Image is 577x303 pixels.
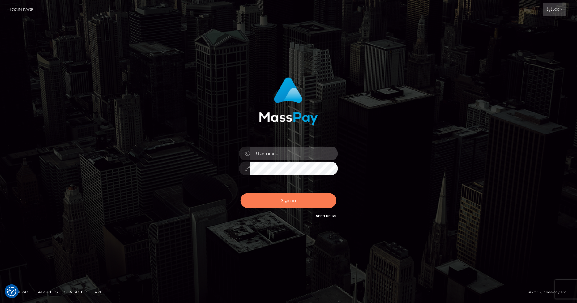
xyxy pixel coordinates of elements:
[259,77,318,125] img: MassPay Login
[7,287,16,296] img: Revisit consent button
[316,214,336,218] a: Need Help?
[250,147,338,160] input: Username...
[10,3,33,16] a: Login Page
[529,289,572,296] div: © 2025 , MassPay Inc.
[241,193,336,208] button: Sign in
[7,287,16,296] button: Consent Preferences
[92,287,104,297] a: API
[7,287,34,297] a: Homepage
[543,3,566,16] a: Login
[36,287,60,297] a: About Us
[61,287,91,297] a: Contact Us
